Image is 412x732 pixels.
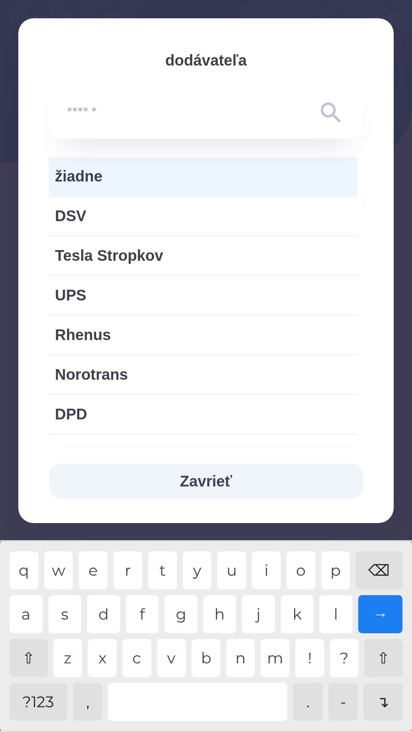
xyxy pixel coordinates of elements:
[49,157,357,195] div: žiadne
[49,435,357,473] div: Intime Express
[49,316,357,354] div: Rhenus
[55,403,351,425] span: DPD
[55,323,351,346] span: Rhenus
[49,464,363,499] button: Zavrieť
[49,197,357,235] div: DSV
[55,244,351,267] span: Tesla Stropkov
[49,395,357,433] div: DPD
[55,165,351,188] span: žiadne
[49,49,363,72] p: dodávateľa
[55,204,351,227] span: DSV
[55,363,351,386] span: Norotrans
[49,276,357,314] div: UPS
[55,284,351,307] span: UPS
[49,236,357,274] div: Tesla Stropkov
[49,355,357,393] div: Norotrans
